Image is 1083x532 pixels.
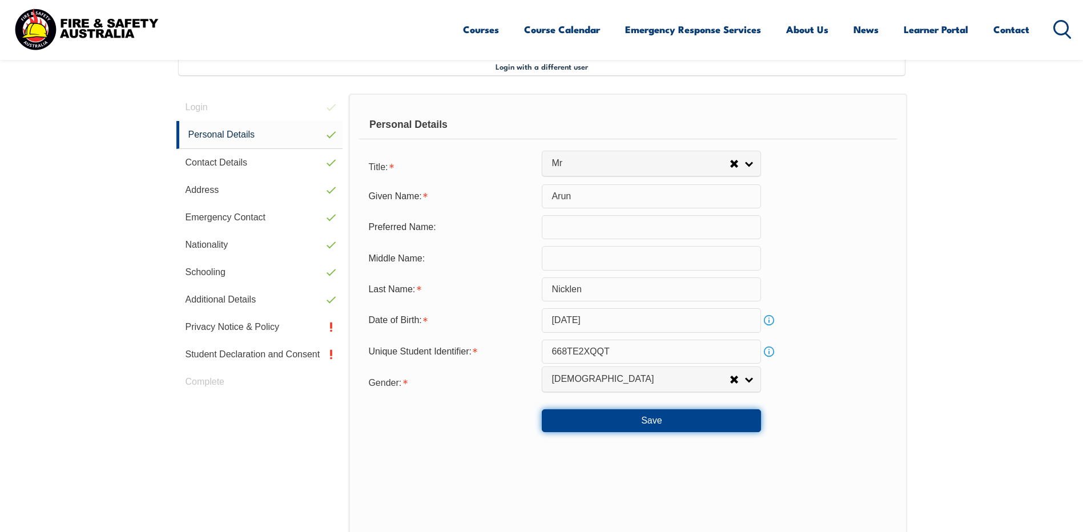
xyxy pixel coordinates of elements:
a: About Us [786,14,828,45]
a: Learner Portal [904,14,968,45]
a: Schooling [176,259,343,286]
span: [DEMOGRAPHIC_DATA] [551,373,730,385]
span: Gender: [368,378,401,388]
span: Login with a different user [496,62,588,71]
div: Unique Student Identifier is required. [359,341,542,362]
span: Mr [551,158,730,170]
input: Select Date... [542,308,761,332]
div: Middle Name: [359,247,542,269]
a: Course Calendar [524,14,600,45]
a: Nationality [176,231,343,259]
div: Title is required. [359,155,542,178]
a: Personal Details [176,121,343,149]
a: Emergency Response Services [625,14,761,45]
a: Privacy Notice & Policy [176,313,343,341]
div: Last Name is required. [359,279,542,300]
button: Save [542,409,761,432]
a: Contact [993,14,1029,45]
a: Address [176,176,343,204]
div: Date of Birth is required. [359,309,542,331]
a: Student Declaration and Consent [176,341,343,368]
span: Title: [368,162,388,172]
input: 10 Characters no 1, 0, O or I [542,340,761,364]
a: Additional Details [176,286,343,313]
div: Given Name is required. [359,186,542,207]
a: Contact Details [176,149,343,176]
a: Info [761,312,777,328]
a: Courses [463,14,499,45]
div: Gender is required. [359,370,542,393]
a: Info [761,344,777,360]
a: News [853,14,879,45]
a: Emergency Contact [176,204,343,231]
div: Preferred Name: [359,216,542,238]
div: Personal Details [359,111,896,139]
